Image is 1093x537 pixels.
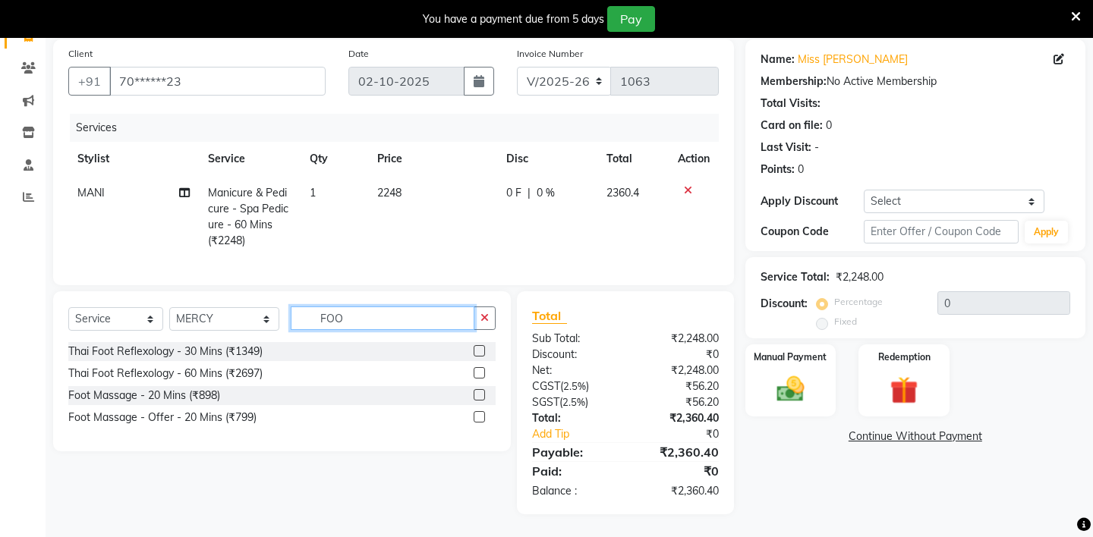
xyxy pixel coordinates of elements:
[68,142,199,176] th: Stylist
[423,11,604,27] div: You have a payment due from 5 days
[761,118,823,133] div: Card on file:
[68,344,263,360] div: Thai Foot Reflexology - 30 Mins (₹1349)
[77,186,105,199] span: MANI
[537,185,555,201] span: 0 %
[864,220,1019,243] input: Enter Offer / Coupon Code
[814,140,819,155] div: -
[826,118,832,133] div: 0
[521,363,625,378] div: Net:
[669,142,719,176] th: Action
[521,483,625,499] div: Balance :
[291,306,474,330] input: Search or Scan
[310,186,316,199] span: 1
[521,426,643,442] a: Add Tip
[532,308,567,324] span: Total
[625,394,730,410] div: ₹56.20
[521,410,625,426] div: Total:
[643,426,730,442] div: ₹0
[377,186,402,199] span: 2248
[761,96,821,111] div: Total Visits:
[199,142,301,176] th: Service
[798,162,804,177] div: 0
[761,74,1070,89] div: No Active Membership
[301,142,368,176] th: Qty
[521,394,625,410] div: ( )
[754,350,827,364] label: Manual Payment
[625,347,730,363] div: ₹0
[521,347,625,363] div: Discount:
[597,142,668,176] th: Total
[528,185,531,201] span: |
[562,396,585,408] span: 2.5%
[606,186,639,199] span: 2360.4
[761,74,827,89] div: Membership:
[625,410,730,426] div: ₹2,360.40
[761,193,864,209] div: Apply Discount
[68,67,111,96] button: +91
[761,269,830,285] div: Service Total:
[521,462,625,480] div: Paid:
[208,186,288,247] span: Manicure & Pedicure - Spa Pedicure - 60 Mins (₹2248)
[368,142,497,176] th: Price
[625,363,730,378] div: ₹2,248.00
[70,114,730,142] div: Services
[625,331,730,347] div: ₹2,248.00
[768,373,814,405] img: _cash.svg
[532,379,560,393] span: CGST
[521,443,625,461] div: Payable:
[761,224,864,240] div: Coupon Code
[348,47,369,61] label: Date
[834,315,857,328] label: Fixed
[506,185,521,201] span: 0 F
[563,380,586,392] span: 2.5%
[521,331,625,347] div: Sub Total:
[881,373,927,408] img: _gift.svg
[836,269,884,285] div: ₹2,248.00
[761,162,795,177] div: Points:
[625,378,730,394] div: ₹56.20
[878,350,931,364] label: Redemption
[68,366,263,382] div: Thai Foot Reflexology - 60 Mins (₹2697)
[798,52,908,68] a: Miss [PERSON_NAME]
[607,6,655,32] button: Pay
[761,140,811,155] div: Last Visit:
[497,142,597,176] th: Disc
[761,296,808,312] div: Discount:
[68,47,93,61] label: Client
[1025,221,1068,243] button: Apply
[521,378,625,394] div: ( )
[625,483,730,499] div: ₹2,360.40
[761,52,795,68] div: Name:
[625,462,730,480] div: ₹0
[68,388,220,404] div: Foot Massage - 20 Mins (₹898)
[517,47,583,61] label: Invoice Number
[748,429,1082,444] a: Continue Without Payment
[532,395,559,409] span: SGST
[109,67,326,96] input: Search by Name/Mobile/Email/Code
[68,410,257,426] div: Foot Massage - Offer - 20 Mins (₹799)
[625,443,730,461] div: ₹2,360.40
[834,295,883,309] label: Percentage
